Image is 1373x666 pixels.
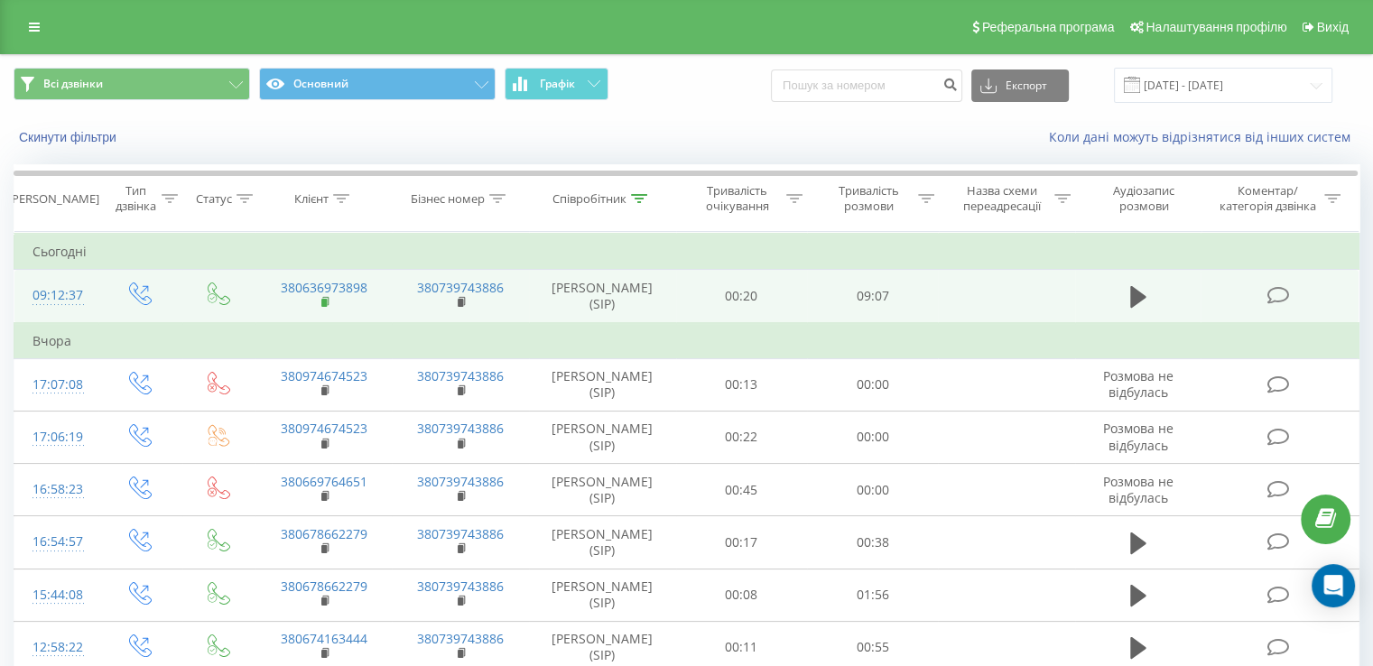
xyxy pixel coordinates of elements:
[281,420,367,437] a: 380974674523
[1103,367,1174,401] span: Розмова не відбулась
[971,69,1069,102] button: Експорт
[540,78,575,90] span: Графік
[955,183,1050,214] div: Назва схеми переадресації
[281,367,367,384] a: 380974674523
[417,473,504,490] a: 380739743886
[294,191,329,207] div: Клієнт
[14,129,125,145] button: Скинути фільтри
[417,367,504,384] a: 380739743886
[771,69,962,102] input: Пошук за номером
[281,473,367,490] a: 380669764651
[32,578,80,613] div: 15:44:08
[417,578,504,595] a: 380739743886
[114,183,156,214] div: Тип дзвінка
[14,234,1359,270] td: Сьогодні
[676,358,807,411] td: 00:13
[14,68,250,100] button: Всі дзвінки
[807,270,938,323] td: 09:07
[676,516,807,569] td: 00:17
[807,358,938,411] td: 00:00
[417,630,504,647] a: 380739743886
[692,183,783,214] div: Тривалість очікування
[32,278,80,313] div: 09:12:37
[1312,564,1355,607] div: Open Intercom Messenger
[807,411,938,463] td: 00:00
[807,516,938,569] td: 00:38
[14,323,1359,359] td: Вчора
[1103,420,1174,453] span: Розмова не відбулась
[505,68,608,100] button: Графік
[552,191,626,207] div: Співробітник
[1091,183,1197,214] div: Аудіозапис розмови
[1049,128,1359,145] a: Коли дані можуть відрізнятися вiд інших систем
[8,191,99,207] div: [PERSON_NAME]
[417,525,504,542] a: 380739743886
[1214,183,1320,214] div: Коментар/категорія дзвінка
[807,569,938,621] td: 01:56
[281,578,367,595] a: 380678662279
[32,524,80,560] div: 16:54:57
[281,525,367,542] a: 380678662279
[676,569,807,621] td: 00:08
[196,191,232,207] div: Статус
[529,358,676,411] td: [PERSON_NAME] (SIP)
[417,279,504,296] a: 380739743886
[411,191,485,207] div: Бізнес номер
[823,183,914,214] div: Тривалість розмови
[32,472,80,507] div: 16:58:23
[281,279,367,296] a: 380636973898
[32,630,80,665] div: 12:58:22
[807,464,938,516] td: 00:00
[529,464,676,516] td: [PERSON_NAME] (SIP)
[1146,20,1286,34] span: Налаштування профілю
[32,367,80,402] div: 17:07:08
[43,77,103,91] span: Всі дзвінки
[32,420,80,455] div: 17:06:19
[529,411,676,463] td: [PERSON_NAME] (SIP)
[676,270,807,323] td: 00:20
[1103,473,1174,506] span: Розмова не відбулась
[676,464,807,516] td: 00:45
[529,270,676,323] td: [PERSON_NAME] (SIP)
[259,68,496,100] button: Основний
[529,516,676,569] td: [PERSON_NAME] (SIP)
[982,20,1115,34] span: Реферальна програма
[417,420,504,437] a: 380739743886
[676,411,807,463] td: 00:22
[529,569,676,621] td: [PERSON_NAME] (SIP)
[281,630,367,647] a: 380674163444
[1317,20,1349,34] span: Вихід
